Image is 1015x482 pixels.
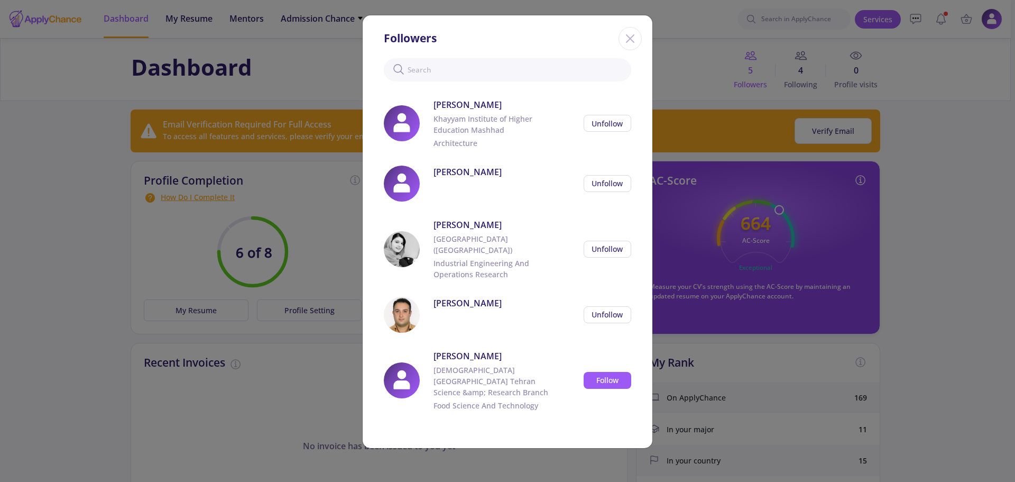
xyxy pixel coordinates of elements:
[433,233,549,256] div: [GEOGRAPHIC_DATA] ([GEOGRAPHIC_DATA])
[584,175,631,192] button: Unfollow
[433,138,549,149] div: Architecture
[433,400,549,411] div: Food Science And Technology
[584,372,631,389] button: Follow
[433,166,549,183] a: [PERSON_NAME]
[433,365,549,398] div: [DEMOGRAPHIC_DATA][GEOGRAPHIC_DATA] Tehran Science &amp; Research Branch
[433,350,549,362] div: [PERSON_NAME]
[584,241,631,258] button: Unfollow
[619,27,642,50] div: Close
[433,258,549,280] div: Industrial Engineering And Operations Research
[433,297,549,314] a: [PERSON_NAME]
[433,166,549,178] div: [PERSON_NAME]
[584,115,631,132] button: Unfollow
[384,58,631,81] input: Search
[433,98,549,111] div: [PERSON_NAME]
[433,219,549,231] div: [PERSON_NAME]
[433,219,549,280] a: [PERSON_NAME][GEOGRAPHIC_DATA] ([GEOGRAPHIC_DATA])Industrial Engineering And Operations Research
[433,98,549,149] a: [PERSON_NAME]Khayyam Institute of Higher Education MashhadArchitecture
[433,297,549,310] div: [PERSON_NAME]
[433,113,549,135] div: Khayyam Institute of Higher Education Mashhad
[384,30,437,47] div: followers
[433,350,549,411] a: [PERSON_NAME][DEMOGRAPHIC_DATA][GEOGRAPHIC_DATA] Tehran Science &amp; Research BranchFood Science...
[584,306,631,323] button: Unfollow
